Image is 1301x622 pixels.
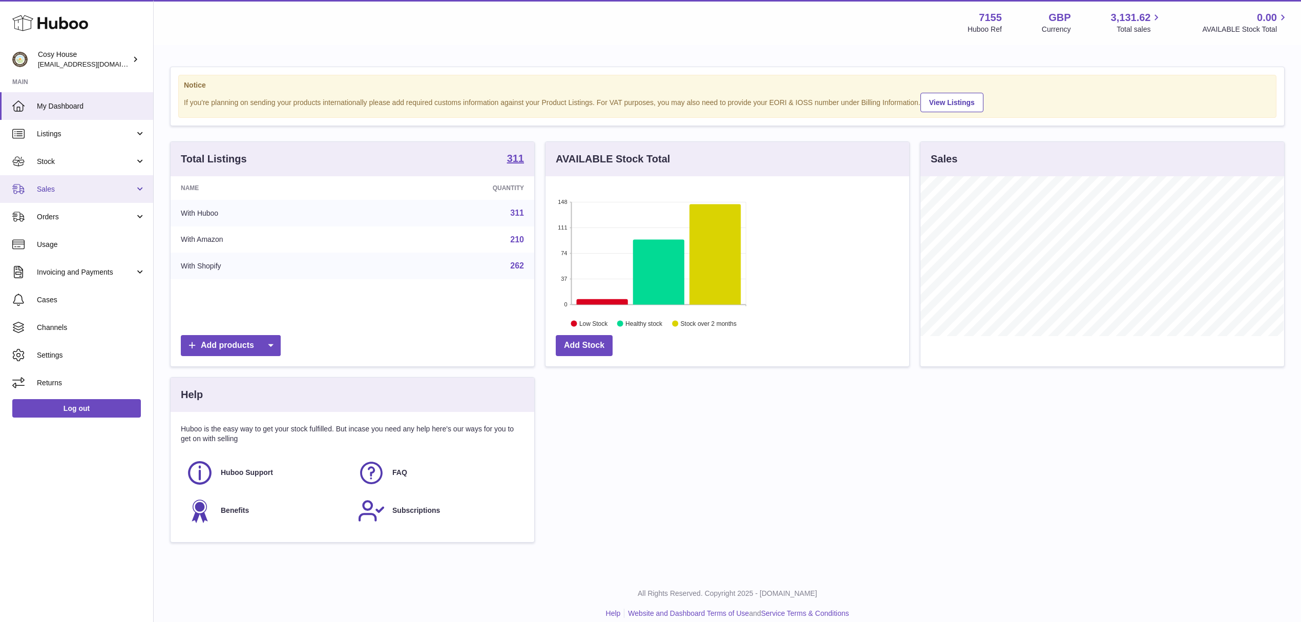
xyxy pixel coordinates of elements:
a: Service Terms & Conditions [761,609,849,617]
a: Add Stock [556,335,613,356]
a: 262 [510,261,524,270]
a: 0.00 AVAILABLE Stock Total [1202,11,1289,34]
td: With Amazon [171,226,370,253]
text: 148 [558,199,567,205]
span: Returns [37,378,145,388]
text: Stock over 2 months [681,320,737,327]
span: 3,131.62 [1111,11,1151,25]
span: Cases [37,295,145,305]
a: 210 [510,235,524,244]
text: Healthy stock [625,320,663,327]
text: 0 [564,301,567,307]
span: Subscriptions [392,506,440,515]
a: Benefits [186,497,347,525]
a: Website and Dashboard Terms of Use [628,609,749,617]
img: info@wholesomegoods.com [12,52,28,67]
span: Huboo Support [221,468,273,478]
a: 311 [510,209,524,217]
a: 3,131.62 Total sales [1111,11,1163,34]
span: Usage [37,240,145,250]
strong: 311 [507,153,524,163]
span: Channels [37,323,145,333]
h3: Total Listings [181,152,247,166]
div: Cosy House [38,50,130,69]
text: 37 [561,276,567,282]
text: 74 [561,250,567,256]
p: All Rights Reserved. Copyright 2025 - [DOMAIN_NAME] [162,589,1293,598]
a: Subscriptions [358,497,519,525]
th: Name [171,176,370,200]
strong: 7155 [979,11,1002,25]
span: Stock [37,157,135,167]
span: My Dashboard [37,101,145,111]
h3: AVAILABLE Stock Total [556,152,670,166]
strong: Notice [184,80,1271,90]
div: If you're planning on sending your products internationally please add required customs informati... [184,91,1271,112]
li: and [624,609,849,618]
span: AVAILABLE Stock Total [1202,25,1289,34]
p: Huboo is the easy way to get your stock fulfilled. But incase you need any help here's our ways f... [181,424,524,444]
span: Benefits [221,506,249,515]
span: Invoicing and Payments [37,267,135,277]
span: Settings [37,350,145,360]
a: 311 [507,153,524,165]
div: Currency [1042,25,1071,34]
h3: Sales [931,152,957,166]
a: Log out [12,399,141,418]
h3: Help [181,388,203,402]
td: With Huboo [171,200,370,226]
span: Orders [37,212,135,222]
span: 0.00 [1257,11,1277,25]
span: Sales [37,184,135,194]
a: Huboo Support [186,459,347,487]
td: With Shopify [171,253,370,279]
th: Quantity [370,176,534,200]
span: Total sales [1117,25,1162,34]
a: View Listings [920,93,983,112]
span: Listings [37,129,135,139]
span: [EMAIL_ADDRESS][DOMAIN_NAME] [38,60,151,68]
a: Add products [181,335,281,356]
div: Huboo Ref [968,25,1002,34]
a: Help [606,609,621,617]
strong: GBP [1048,11,1071,25]
a: FAQ [358,459,519,487]
text: Low Stock [579,320,608,327]
text: 111 [558,224,567,231]
span: FAQ [392,468,407,478]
